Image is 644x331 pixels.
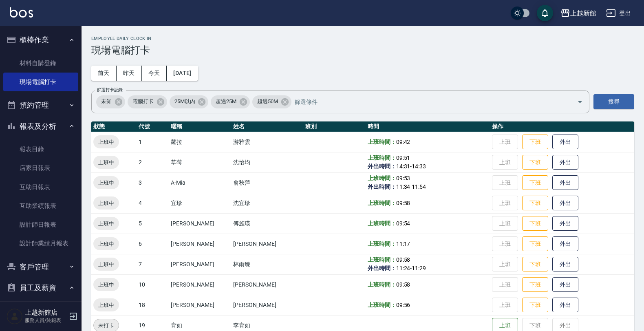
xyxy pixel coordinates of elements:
span: 超過25M [211,97,241,106]
b: 外出時間： [368,265,396,271]
td: 林雨臻 [231,254,304,274]
td: 2 [137,152,169,172]
button: 外出 [552,216,578,231]
span: 11:24 [396,265,410,271]
span: 09:54 [396,220,410,227]
button: Open [573,95,587,108]
button: 員工及薪資 [3,277,78,298]
td: [PERSON_NAME] [169,234,231,254]
td: 沈宜珍 [231,193,304,213]
span: 09:58 [396,281,410,288]
button: 下班 [522,135,548,150]
th: 狀態 [91,121,137,132]
td: 7 [137,254,169,274]
span: 上班中 [93,199,119,207]
img: Logo [10,7,33,18]
button: 下班 [522,155,548,170]
b: 上班時間： [368,139,396,145]
td: 10 [137,274,169,295]
button: 下班 [522,277,548,292]
b: 上班時間： [368,241,396,247]
span: 09:51 [396,154,410,161]
span: 25M以內 [170,97,200,106]
b: 上班時間： [368,200,396,206]
span: 11:17 [396,241,410,247]
td: [PERSON_NAME] [169,213,231,234]
span: 09:58 [396,200,410,206]
button: 下班 [522,175,548,190]
th: 姓名 [231,121,304,132]
button: 外出 [552,298,578,313]
td: [PERSON_NAME] [231,295,304,315]
h5: 上越新館店 [25,309,66,317]
span: 上班中 [93,158,119,167]
span: 09:53 [396,175,410,181]
button: 外出 [552,135,578,150]
td: 沈怡均 [231,152,304,172]
a: 現場電腦打卡 [3,73,78,91]
span: 未知 [96,97,117,106]
span: 09:58 [396,256,410,263]
button: [DATE] [167,66,198,81]
td: [PERSON_NAME] [231,234,304,254]
b: 外出時間： [368,163,396,170]
div: 電腦打卡 [128,95,167,108]
img: Person [7,308,23,324]
div: 上越新館 [570,8,596,18]
button: 下班 [522,257,548,272]
button: 外出 [552,236,578,252]
span: 未打卡 [94,321,119,330]
b: 上班時間： [368,256,396,263]
span: 09:56 [396,302,410,308]
input: 篩選條件 [293,95,563,109]
td: [PERSON_NAME] [169,274,231,295]
a: 材料自購登錄 [3,54,78,73]
button: 下班 [522,216,548,231]
a: 報表目錄 [3,140,78,159]
div: 超過25M [211,95,250,108]
td: 4 [137,193,169,213]
b: 上班時間： [368,175,396,181]
button: 昨天 [117,66,142,81]
td: A-Mia [169,172,231,193]
span: 11:34 [396,183,410,190]
b: 上班時間： [368,220,396,227]
span: 上班中 [93,138,119,146]
th: 代號 [137,121,169,132]
th: 班別 [303,121,366,132]
button: 客戶管理 [3,256,78,278]
td: 3 [137,172,169,193]
span: 上班中 [93,280,119,289]
b: 上班時間： [368,281,396,288]
button: 外出 [552,155,578,170]
span: 11:29 [412,265,426,271]
button: 下班 [522,298,548,313]
span: 上班中 [93,240,119,248]
div: 超過50M [252,95,291,108]
td: [PERSON_NAME] [231,274,304,295]
td: 18 [137,295,169,315]
td: 傅旌瑛 [231,213,304,234]
button: 搜尋 [593,94,634,109]
button: 外出 [552,277,578,292]
button: 前天 [91,66,117,81]
b: 上班時間： [368,302,396,308]
td: - [366,254,490,274]
th: 操作 [490,121,634,132]
td: - [366,172,490,193]
h3: 現場電腦打卡 [91,44,634,56]
button: 今天 [142,66,167,81]
td: 5 [137,213,169,234]
td: - [366,152,490,172]
td: [PERSON_NAME] [169,254,231,274]
a: 設計師業績月報表 [3,234,78,253]
span: 11:54 [412,183,426,190]
label: 篩選打卡記錄 [97,87,123,93]
span: 14:31 [396,163,410,170]
span: 超過50M [252,97,283,106]
td: 游雅雲 [231,132,304,152]
button: 預約管理 [3,95,78,116]
td: [PERSON_NAME] [169,295,231,315]
td: 俞秋萍 [231,172,304,193]
button: 外出 [552,257,578,272]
